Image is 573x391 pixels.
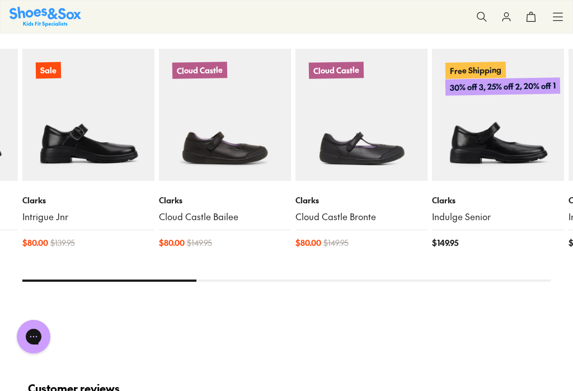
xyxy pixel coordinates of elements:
[172,62,227,79] p: Cloud Castle
[309,62,364,79] p: Cloud Castle
[295,194,428,206] p: Clarks
[22,211,154,223] a: Intrigue Jnr
[432,237,458,249] span: $ 149.95
[159,211,291,223] a: Cloud Castle Bailee
[22,237,48,249] span: $ 80.00
[10,7,81,26] a: Shoes & Sox
[10,7,81,26] img: SNS_Logo_Responsive.svg
[323,237,349,249] span: $ 149.95
[22,49,154,181] a: Sale
[432,194,564,206] p: Clarks
[22,194,154,206] p: Clarks
[445,77,560,96] p: 30% off 3, 25% off 2, 20% off 1
[36,62,61,78] p: Sale
[295,211,428,223] a: Cloud Castle Bronte
[445,62,506,79] p: Free Shipping
[159,237,185,249] span: $ 80.00
[50,237,75,249] span: $ 139.95
[295,237,321,249] span: $ 80.00
[432,211,564,223] a: Indulge Senior
[11,316,56,357] iframe: Gorgias live chat messenger
[159,194,291,206] p: Clarks
[187,237,212,249] span: $ 149.95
